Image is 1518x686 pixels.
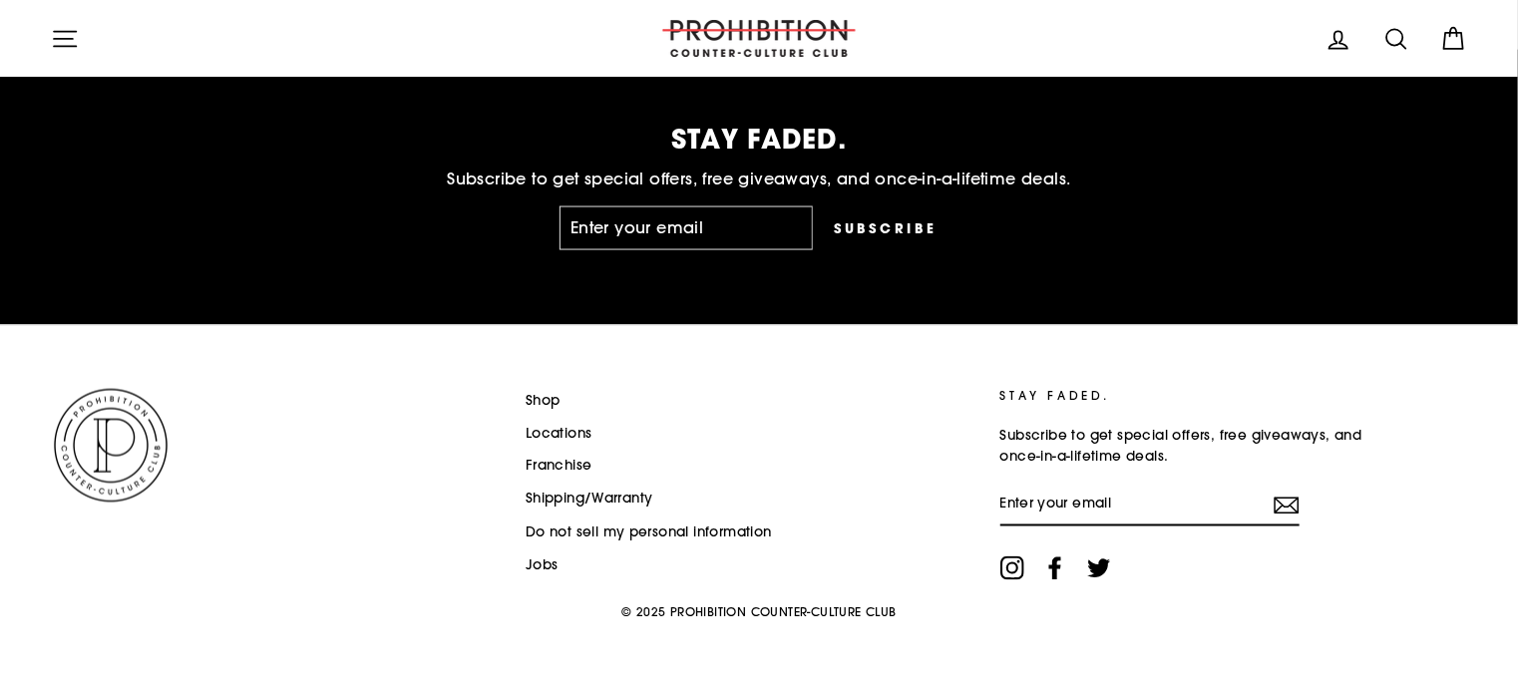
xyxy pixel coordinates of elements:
[526,485,653,514] a: Shipping/Warranty
[526,419,592,449] a: Locations
[526,452,592,482] a: Franchise
[51,167,1467,192] p: Subscribe to get special offers, free giveaways, and once-in-a-lifetime deals.
[560,206,813,250] input: Enter your email
[51,386,171,506] img: PROHIBITION COUNTER-CULTURE CLUB
[834,219,938,237] span: Subscribe
[813,206,958,250] button: Subscribe
[51,125,1467,152] p: STAY FADED.
[1000,484,1300,527] input: Enter your email
[526,386,561,416] a: Shop
[1000,425,1393,469] p: Subscribe to get special offers, free giveaways, and once-in-a-lifetime deals.
[659,20,859,57] img: PROHIBITION COUNTER-CULTURE CLUB
[1000,386,1393,405] p: STAY FADED.
[51,595,1467,629] p: © 2025 PROHIBITION COUNTER-CULTURE CLUB
[526,551,559,581] a: Jobs
[526,518,772,548] a: Do not sell my personal information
